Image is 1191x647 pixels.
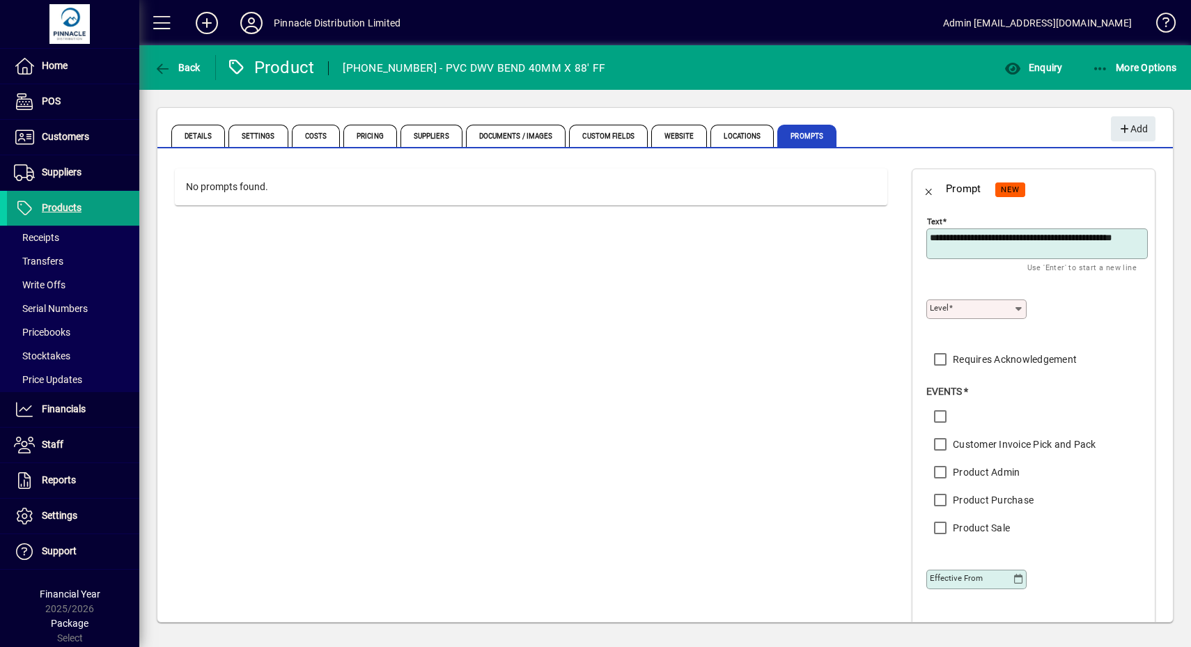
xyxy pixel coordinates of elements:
a: Suppliers [7,155,139,190]
a: Price Updates [7,368,139,391]
label: Customer Invoice Pick and Pack [950,437,1096,451]
span: Suppliers [400,125,462,147]
a: POS [7,84,139,119]
label: Requires Acknowledgement [950,352,1077,366]
span: Prompts [777,125,836,147]
a: Serial Numbers [7,297,139,320]
span: Products [42,202,81,213]
span: Transfers [14,256,63,267]
span: Settings [42,510,77,521]
a: Receipts [7,226,139,249]
a: Reports [7,463,139,498]
span: Locations [710,125,774,147]
span: Support [42,545,77,556]
span: Back [154,62,201,73]
a: Knowledge Base [1146,3,1174,48]
span: Customers [42,131,89,142]
span: Pricing [343,125,397,147]
span: Suppliers [42,166,81,178]
button: Back [150,55,204,80]
div: Product [226,56,315,79]
label: Product Admin [950,465,1020,479]
button: Enquiry [1001,55,1066,80]
span: More Options [1092,62,1177,73]
button: Back [912,172,946,205]
div: [PHONE_NUMBER] - PVC DWV BEND 40MM X 88' FF [343,57,605,79]
span: Documents / Images [466,125,566,147]
span: Price Updates [14,374,82,385]
mat-label: Level [930,303,949,313]
a: Financials [7,392,139,427]
span: Package [51,618,88,629]
a: Support [7,534,139,569]
span: Serial Numbers [14,303,88,314]
app-page-header-button: Back [139,55,216,80]
a: Settings [7,499,139,533]
mat-label: Text [927,217,942,226]
span: Events * [926,386,968,397]
button: Profile [229,10,274,36]
a: Write Offs [7,273,139,297]
div: Pinnacle Distribution Limited [274,12,400,34]
span: Financials [42,403,86,414]
span: POS [42,95,61,107]
a: Transfers [7,249,139,273]
span: Staff [42,439,63,450]
div: Admin [EMAIL_ADDRESS][DOMAIN_NAME] [943,12,1132,34]
span: Financial Year [40,588,100,600]
label: Product Sale [950,521,1010,535]
button: Add [1111,116,1155,141]
span: Write Offs [14,279,65,290]
label: Product Purchase [950,493,1034,507]
span: Reports [42,474,76,485]
a: Stocktakes [7,344,139,368]
div: No prompts found. [175,169,887,205]
span: Settings [228,125,288,147]
a: Customers [7,120,139,155]
button: Add [185,10,229,36]
a: Home [7,49,139,84]
span: Website [651,125,708,147]
a: Staff [7,428,139,462]
div: Prompt [946,178,981,200]
span: Add [1118,118,1148,141]
span: Receipts [14,232,59,243]
a: Pricebooks [7,320,139,344]
span: Pricebooks [14,327,70,338]
mat-hint: Use 'Enter' to start a new line [1027,259,1137,275]
span: Costs [292,125,341,147]
span: Home [42,60,68,71]
mat-label: Effective From [930,573,983,583]
span: Details [171,125,225,147]
span: Custom Fields [569,125,647,147]
span: Enquiry [1004,62,1062,73]
span: NEW [1001,185,1020,194]
button: More Options [1089,55,1181,80]
span: Stocktakes [14,350,70,361]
